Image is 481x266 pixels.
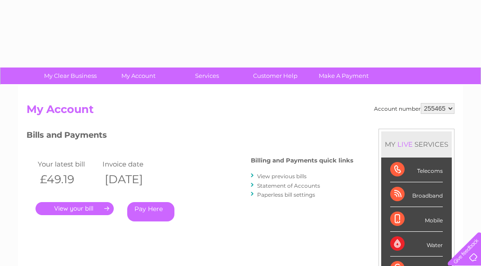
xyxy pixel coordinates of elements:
a: Services [170,68,244,84]
a: . [36,202,114,215]
h4: Billing and Payments quick links [251,157,353,164]
div: Telecoms [390,158,443,182]
td: Invoice date [100,158,165,170]
div: Water [390,232,443,257]
div: Account number [374,103,454,114]
th: £49.19 [36,170,100,189]
div: Mobile [390,207,443,232]
div: Broadband [390,182,443,207]
h3: Bills and Payments [27,129,353,144]
a: Make A Payment [307,68,381,84]
a: My Clear Business [33,68,107,84]
h2: My Account [27,103,454,120]
a: Pay Here [127,202,174,221]
td: Your latest bill [36,158,100,170]
th: [DATE] [100,170,165,189]
div: LIVE [396,140,414,149]
a: Statement of Accounts [257,182,320,189]
a: View previous bills [257,173,307,180]
div: MY SERVICES [381,131,452,157]
a: Customer Help [238,68,312,84]
a: Paperless bill settings [257,191,315,198]
a: My Account [102,68,176,84]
